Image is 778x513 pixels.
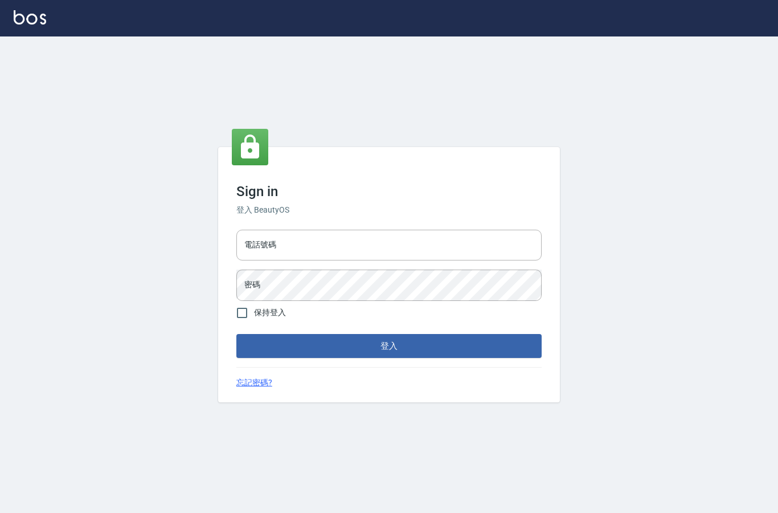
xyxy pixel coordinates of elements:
[254,307,286,319] span: 保持登入
[236,334,542,358] button: 登入
[14,10,46,25] img: Logo
[236,377,272,389] a: 忘記密碼?
[236,184,542,199] h3: Sign in
[236,204,542,216] h6: 登入 BeautyOS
